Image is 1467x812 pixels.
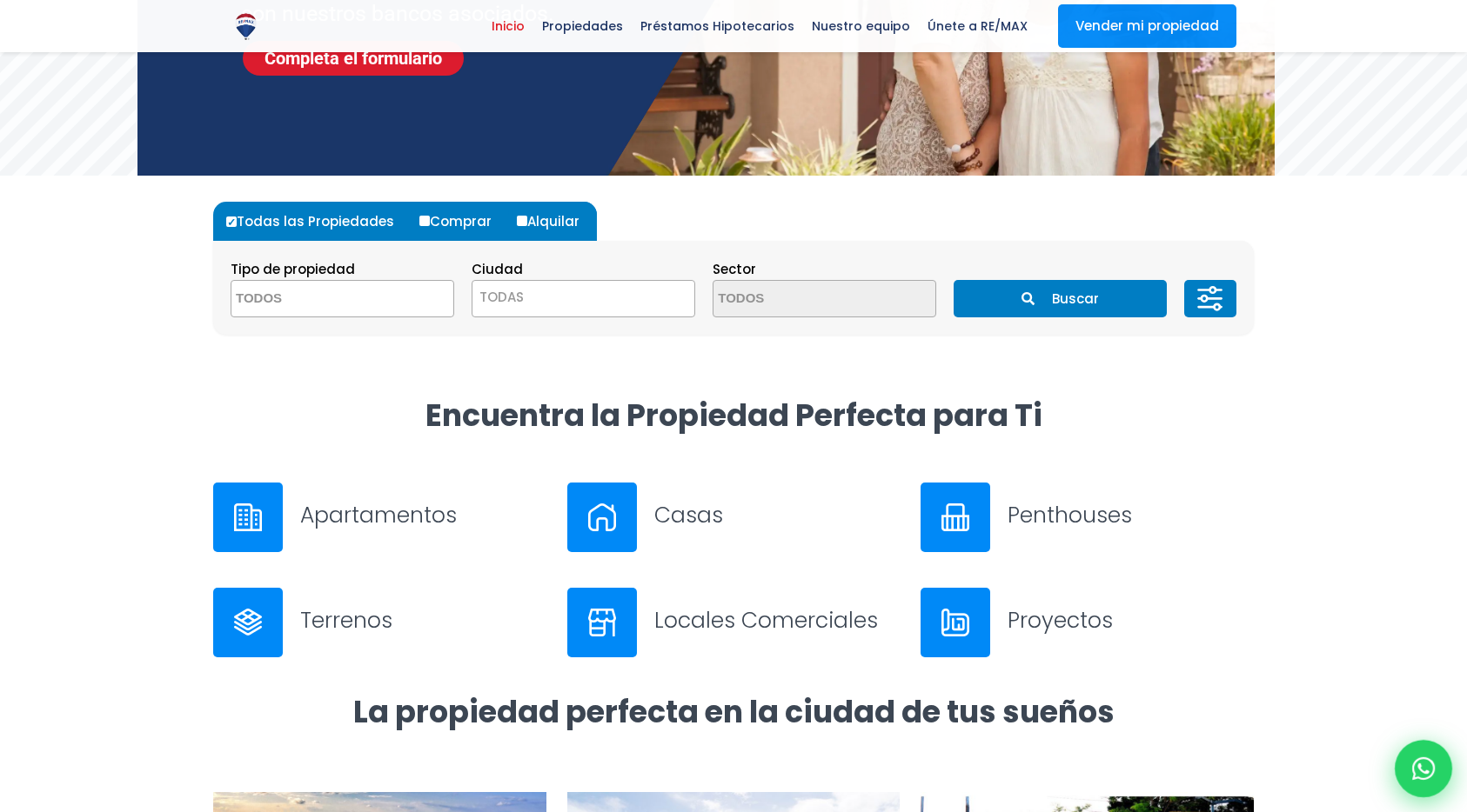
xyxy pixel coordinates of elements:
[713,260,756,278] span: Sector
[231,260,355,278] span: Tipo de propiedad
[654,605,901,636] h3: Locales Comerciales
[803,13,919,39] span: Nuestro equipo
[632,13,803,39] span: Préstamos Hipotecarios
[713,281,882,318] textarea: Search
[1008,500,1254,530] h3: Penthouses
[243,41,464,76] a: Completa el formulario
[921,483,1254,552] a: Penthouses
[300,500,546,530] h3: Apartamentos
[479,288,524,306] span: TODAS
[222,202,412,241] label: Todas las Propiedades
[1008,605,1254,636] h3: Proyectos
[567,588,901,657] a: Locales Comerciales
[425,394,1042,436] strong: Encuentra la Propiedad Perfecta para Ti
[231,281,400,318] textarea: Search
[472,280,695,317] span: TODAS
[231,11,261,42] img: Logo de REMAX
[300,605,546,636] h3: Terrenos
[533,13,632,39] span: Propiedades
[472,260,523,278] span: Ciudad
[954,280,1166,317] button: Buscar
[517,216,527,226] input: Alquilar
[353,690,1115,733] strong: La propiedad perfecta en la ciudad de tus sueños
[567,483,901,552] a: Casas
[472,285,694,309] span: TODAS
[512,202,597,241] label: Alquilar
[213,483,546,552] a: Apartamentos
[483,13,533,39] span: Inicio
[213,588,546,657] a: Terrenos
[654,500,901,530] h3: Casas
[919,13,1036,39] span: Únete a RE/MAX
[226,216,237,227] input: Todas las Propiedades
[1058,4,1236,48] a: Vender mi propiedad
[921,588,1254,657] a: Proyectos
[419,216,430,226] input: Comprar
[415,202,509,241] label: Comprar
